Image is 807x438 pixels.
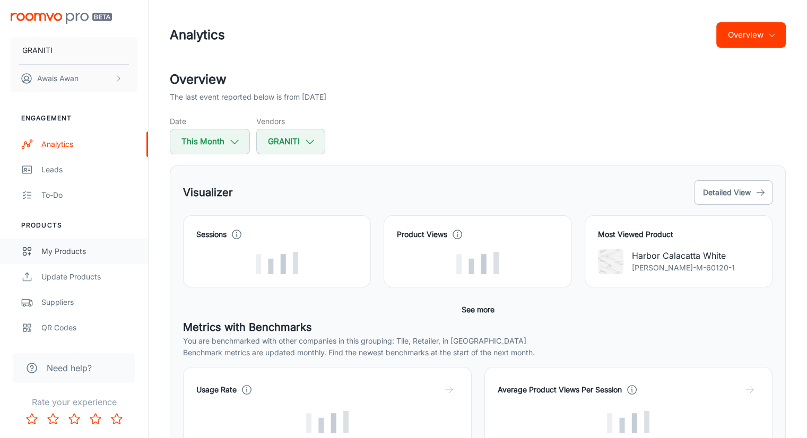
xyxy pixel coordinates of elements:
[183,347,773,358] p: Benchmark metrics are updated monthly. Find the newest benchmarks at the start of the next month.
[306,411,349,433] img: Loading
[8,396,140,408] p: Rate your experience
[170,91,326,103] p: The last event reported below is from [DATE]
[598,249,623,274] img: Harbor Calacatta White
[22,45,53,56] p: GRANITI
[457,300,499,319] button: See more
[41,246,137,257] div: My Products
[85,408,106,430] button: Rate 4 star
[498,384,622,396] h4: Average Product Views Per Session
[256,116,325,127] h5: Vendors
[21,408,42,430] button: Rate 1 star
[632,249,735,262] p: Harbor Calacatta White
[37,73,79,84] p: Awais Awan
[41,296,137,308] div: Suppliers
[42,408,64,430] button: Rate 2 star
[196,384,237,396] h4: Usage Rate
[170,70,786,89] h2: Overview
[183,319,773,335] h5: Metrics with Benchmarks
[632,262,735,274] p: [PERSON_NAME]-M-60120-1
[256,252,298,274] img: Loading
[456,252,499,274] img: Loading
[170,116,250,127] h5: Date
[598,229,759,240] h4: Most Viewed Product
[716,22,786,48] button: Overview
[183,185,233,200] h5: Visualizer
[694,180,773,205] button: Detailed View
[256,129,325,154] button: GRANITI
[11,13,112,24] img: Roomvo PRO Beta
[64,408,85,430] button: Rate 3 star
[41,164,137,176] div: Leads
[397,229,447,240] h4: Product Views
[170,129,250,154] button: This Month
[183,335,773,347] p: You are benchmarked with other companies in this grouping: Tile, Retailer, in [GEOGRAPHIC_DATA]
[106,408,127,430] button: Rate 5 star
[41,138,137,150] div: Analytics
[41,271,137,283] div: Update Products
[41,322,137,334] div: QR Codes
[11,65,137,92] button: Awais Awan
[196,229,227,240] h4: Sessions
[170,25,225,45] h1: Analytics
[607,411,649,433] img: Loading
[11,37,137,64] button: GRANITI
[47,362,92,374] span: Need help?
[41,189,137,201] div: To-do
